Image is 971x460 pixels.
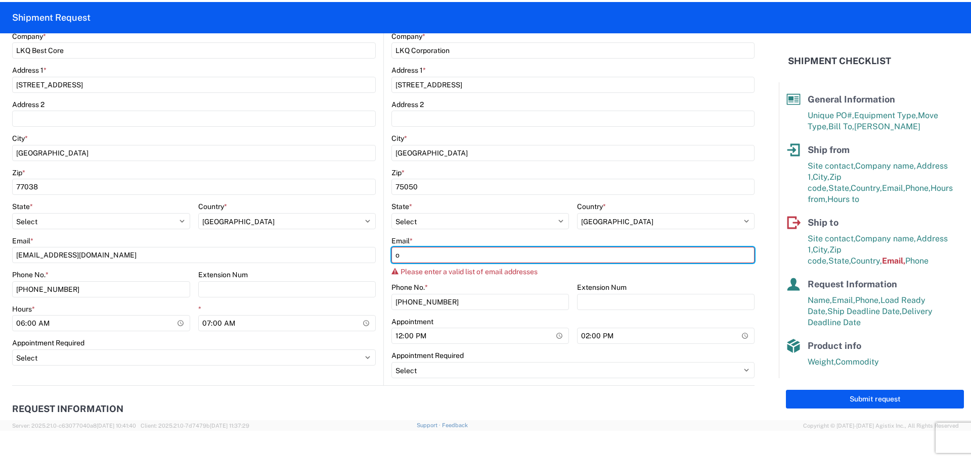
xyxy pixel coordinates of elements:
[808,94,895,105] span: General Information
[577,283,627,292] label: Extension Num
[808,111,854,120] span: Unique PO#,
[808,357,835,367] span: Weight,
[786,390,964,408] button: Submit request
[12,66,47,75] label: Address 1
[813,172,829,182] span: City,
[808,161,855,171] span: Site contact,
[391,66,426,75] label: Address 1
[391,100,424,109] label: Address 2
[851,183,882,193] span: Country,
[391,134,407,143] label: City
[12,338,84,347] label: Appointment Required
[808,295,832,305] span: Name,
[882,183,905,193] span: Email,
[808,234,855,243] span: Site contact,
[854,111,918,120] span: Equipment Type,
[12,32,46,41] label: Company
[832,295,855,305] span: Email,
[12,404,123,414] h2: Request Information
[442,422,468,428] a: Feedback
[803,421,959,430] span: Copyright © [DATE]-[DATE] Agistix Inc., All Rights Reserved
[391,32,425,41] label: Company
[12,100,45,109] label: Address 2
[813,245,829,254] span: City,
[855,234,916,243] span: Company name,
[12,202,33,211] label: State
[12,423,136,429] span: Server: 2025.21.0-c63077040a8
[828,122,854,131] span: Bill To,
[808,279,897,289] span: Request Information
[12,270,49,279] label: Phone No.
[827,306,902,316] span: Ship Deadline Date,
[391,351,464,360] label: Appointment Required
[855,295,880,305] span: Phone,
[97,423,136,429] span: [DATE] 10:41:40
[808,144,850,155] span: Ship from
[12,134,28,143] label: City
[808,217,838,228] span: Ship to
[417,422,442,428] a: Support
[828,256,851,266] span: State,
[835,357,879,367] span: Commodity
[828,183,851,193] span: State,
[788,55,891,67] h2: Shipment Checklist
[391,202,412,211] label: State
[210,423,249,429] span: [DATE] 11:37:29
[12,236,33,245] label: Email
[391,236,413,245] label: Email
[808,340,861,351] span: Product info
[905,183,931,193] span: Phone,
[198,202,227,211] label: Country
[391,283,428,292] label: Phone No.
[12,12,91,24] h2: Shipment Request
[401,268,538,276] span: Please enter a valid list of email addresses
[198,270,248,279] label: Extension Num
[882,256,905,266] span: Email,
[12,168,25,177] label: Zip
[855,161,916,171] span: Company name,
[391,317,433,326] label: Appointment
[577,202,606,211] label: Country
[12,304,35,314] label: Hours
[905,256,929,266] span: Phone
[854,122,920,131] span: [PERSON_NAME]
[851,256,882,266] span: Country,
[827,194,859,204] span: Hours to
[141,423,249,429] span: Client: 2025.21.0-7d7479b
[391,168,405,177] label: Zip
